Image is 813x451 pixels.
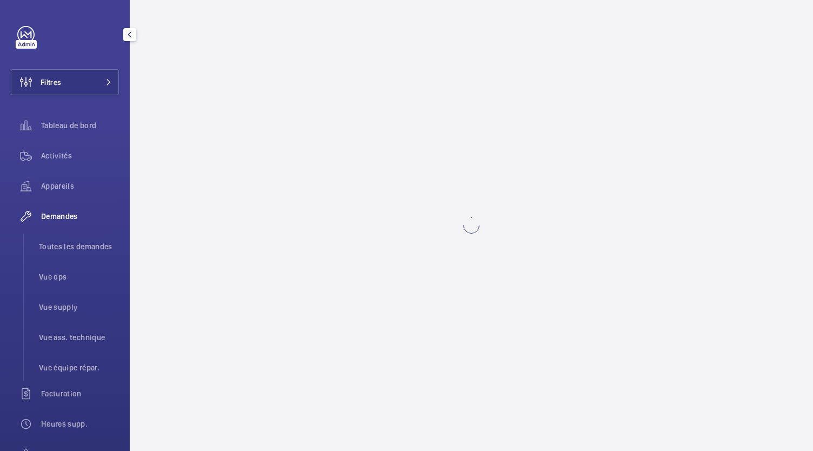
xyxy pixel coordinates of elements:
span: Facturation [41,388,119,399]
span: Tableau de bord [41,120,119,131]
span: Toutes les demandes [39,241,119,252]
span: Filtres [41,77,61,88]
span: Vue ass. technique [39,332,119,343]
span: Appareils [41,181,119,191]
span: Vue supply [39,302,119,313]
span: Demandes [41,211,119,222]
button: Filtres [11,69,119,95]
span: Vue équipe répar. [39,362,119,373]
span: Heures supp. [41,419,119,429]
span: Vue ops [39,271,119,282]
span: Activités [41,150,119,161]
